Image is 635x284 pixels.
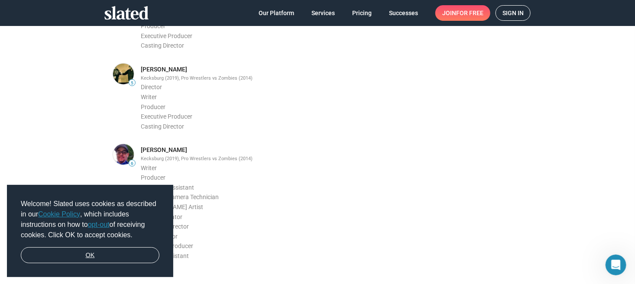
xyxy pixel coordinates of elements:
[38,210,80,218] a: Cookie Policy
[141,75,392,82] div: Kecksburg (2019), Pro Wrestlers vs Zombies (2014)
[141,103,165,110] span: Producer
[129,161,135,166] span: 6
[141,84,162,90] span: Director
[389,5,418,21] span: Successes
[141,94,157,100] span: Writer
[21,199,159,240] span: Welcome! Slated uses cookies as described in our , which includes instructions on how to of recei...
[113,64,134,84] img: Cody Knotts
[141,174,165,181] span: Producer
[141,165,157,171] span: Writer
[141,184,194,191] span: Wardrobe Assistant
[141,65,187,74] a: [PERSON_NAME]
[113,144,134,165] img: Vince Ruffalo
[382,5,425,21] a: Successes
[141,23,165,29] span: Producer
[141,146,187,154] a: [PERSON_NAME]
[496,5,531,21] a: Sign in
[259,5,294,21] span: Our Platform
[88,221,110,228] a: opt-out
[311,5,335,21] span: Services
[352,5,372,21] span: Pricing
[129,81,135,86] span: 5
[141,194,219,200] span: Assistant Camera Technician
[252,5,301,21] a: Our Platform
[435,5,490,21] a: Joinfor free
[21,247,159,264] a: dismiss cookie message
[606,255,626,275] iframe: Intercom live chat
[141,156,392,162] div: Kecksburg (2019), Pro Wrestlers vs Zombies (2014)
[502,6,524,20] span: Sign in
[141,113,192,120] span: Executive Producer
[141,42,184,49] span: Casting Director
[141,32,192,39] span: Executive Producer
[442,5,483,21] span: Join
[305,5,342,21] a: Services
[456,5,483,21] span: for free
[7,185,173,278] div: cookieconsent
[141,123,184,130] span: Casting Director
[345,5,379,21] a: Pricing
